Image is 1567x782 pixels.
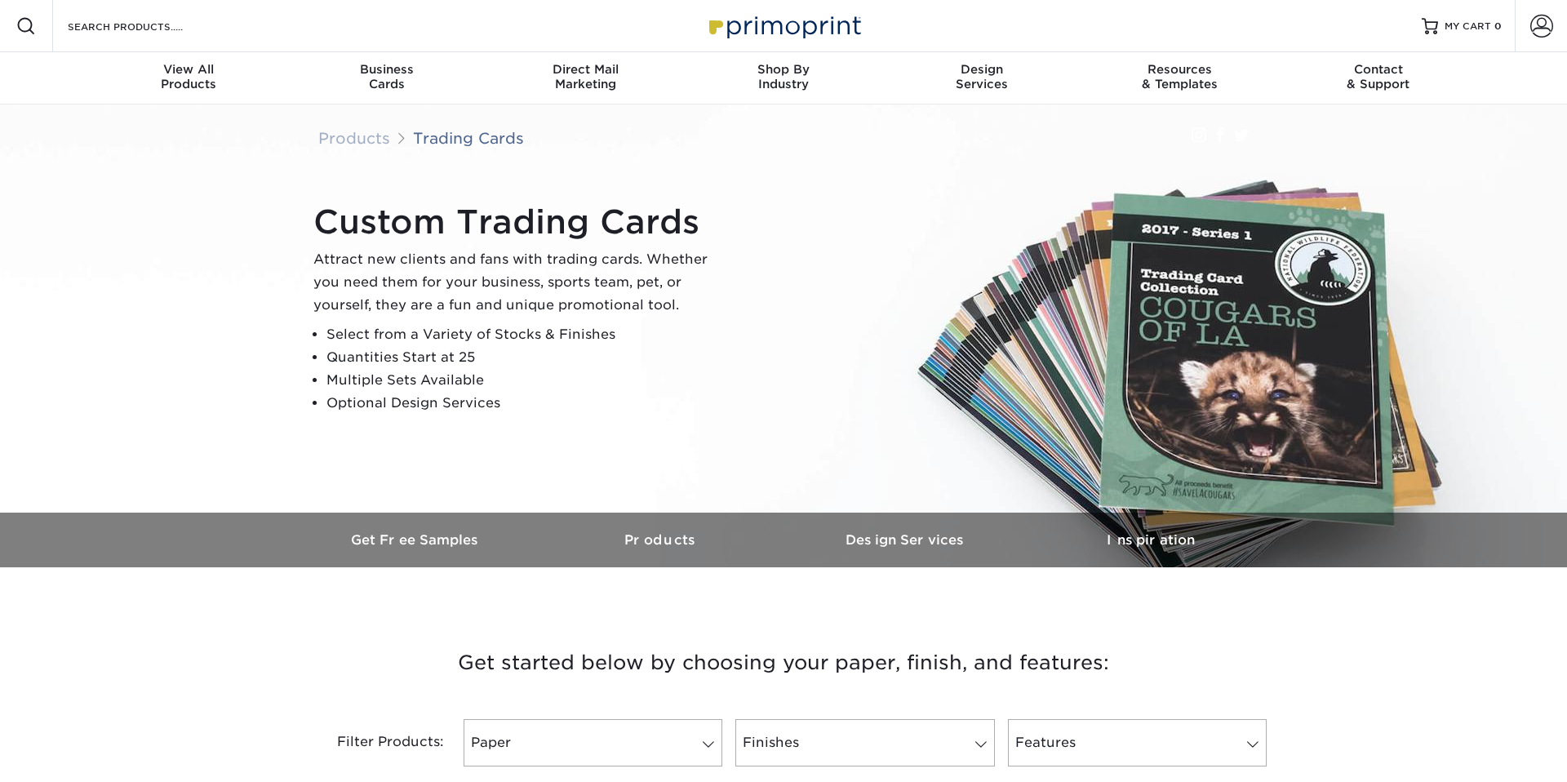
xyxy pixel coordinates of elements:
[882,62,1081,77] span: Design
[90,52,288,104] a: View AllProducts
[288,62,486,77] span: Business
[1081,62,1279,77] span: Resources
[288,52,486,104] a: BusinessCards
[685,62,883,77] span: Shop By
[1028,513,1273,567] a: Inspiration
[1081,52,1279,104] a: Resources& Templates
[1028,532,1273,548] h3: Inspiration
[413,129,524,147] a: Trading Cards
[1445,20,1491,33] span: MY CART
[486,62,685,77] span: Direct Mail
[735,719,994,766] a: Finishes
[288,62,486,91] div: Cards
[90,62,288,77] span: View All
[294,719,457,766] div: Filter Products:
[313,248,721,317] p: Attract new clients and fans with trading cards. Whether you need them for your business, sports ...
[539,532,783,548] h3: Products
[90,62,288,91] div: Products
[685,62,883,91] div: Industry
[318,129,390,147] a: Products
[1279,52,1477,104] a: Contact& Support
[783,513,1028,567] a: Design Services
[685,52,883,104] a: Shop ByIndustry
[306,626,1261,700] h3: Get started below by choosing your paper, finish, and features:
[326,369,721,392] li: Multiple Sets Available
[1081,62,1279,91] div: & Templates
[882,52,1081,104] a: DesignServices
[313,202,721,242] h1: Custom Trading Cards
[1279,62,1477,77] span: Contact
[783,532,1028,548] h3: Design Services
[326,323,721,346] li: Select from a Variety of Stocks & Finishes
[486,62,685,91] div: Marketing
[882,62,1081,91] div: Services
[464,719,722,766] a: Paper
[294,513,539,567] a: Get Free Samples
[1494,20,1502,32] span: 0
[702,8,865,43] img: Primoprint
[294,532,539,548] h3: Get Free Samples
[539,513,783,567] a: Products
[486,52,685,104] a: Direct MailMarketing
[1279,62,1477,91] div: & Support
[326,392,721,415] li: Optional Design Services
[66,16,225,36] input: SEARCH PRODUCTS.....
[1008,719,1267,766] a: Features
[326,346,721,369] li: Quantities Start at 25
